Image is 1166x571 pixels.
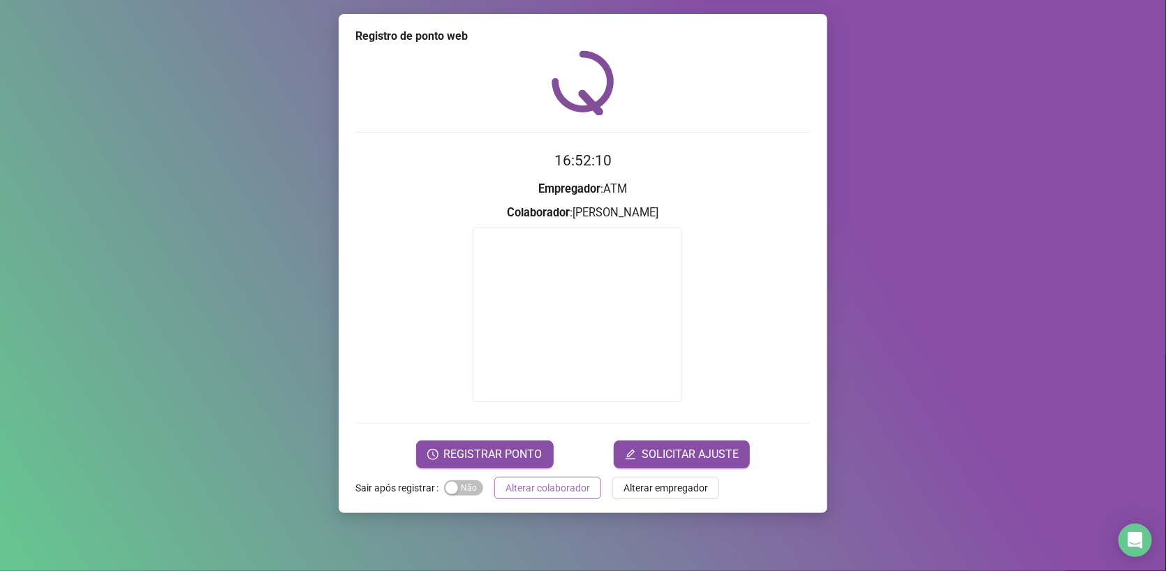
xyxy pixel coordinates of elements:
button: editSOLICITAR AJUSTE [614,440,750,468]
span: SOLICITAR AJUSTE [642,446,739,463]
span: REGISTRAR PONTO [444,446,543,463]
time: 16:52:10 [554,152,612,169]
div: Open Intercom Messenger [1119,524,1152,557]
span: edit [625,449,636,460]
label: Sair após registrar [355,477,444,499]
img: QRPoint [552,50,614,115]
span: Alterar colaborador [505,480,590,496]
button: REGISTRAR PONTO [416,440,554,468]
strong: Colaborador [508,206,570,219]
strong: Empregador [539,182,601,195]
button: Alterar colaborador [494,477,601,499]
h3: : [PERSON_NAME] [355,204,811,222]
button: Alterar empregador [612,477,719,499]
div: Registro de ponto web [355,28,811,45]
h3: : ATM [355,180,811,198]
span: clock-circle [427,449,438,460]
span: Alterar empregador [623,480,708,496]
